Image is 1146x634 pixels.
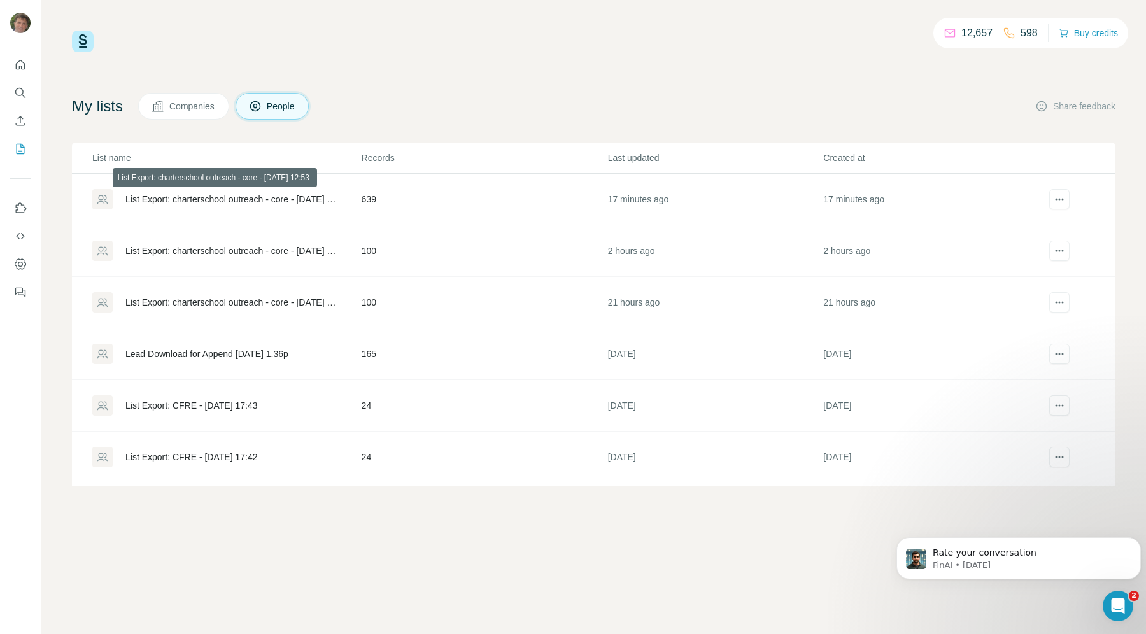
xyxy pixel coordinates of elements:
div: Lead Download for Append [DATE] 1.36p [125,348,288,360]
span: People [267,100,296,113]
td: 2 hours ago [823,225,1038,277]
p: Created at [823,151,1038,164]
td: [DATE] [607,380,823,432]
td: 165 [361,328,607,380]
td: 24 [361,483,607,535]
p: 598 [1021,25,1038,41]
button: actions [1049,241,1070,261]
td: [DATE] [823,432,1038,483]
span: Companies [169,100,216,113]
td: 639 [361,174,607,225]
td: [DATE] [823,328,1038,380]
button: actions [1049,292,1070,313]
button: Search [10,81,31,104]
button: actions [1049,189,1070,209]
button: actions [1049,395,1070,416]
td: 21 hours ago [607,277,823,328]
button: Use Surfe on LinkedIn [10,197,31,220]
td: 24 [361,380,607,432]
td: 17 minutes ago [823,174,1038,225]
button: Dashboard [10,253,31,276]
td: 100 [361,225,607,277]
button: Use Surfe API [10,225,31,248]
td: [DATE] [823,483,1038,535]
td: [DATE] [607,483,823,535]
div: List Export: CFRE - [DATE] 17:43 [125,399,257,412]
button: Quick start [10,53,31,76]
p: List name [92,151,360,164]
button: Feedback [10,281,31,304]
td: [DATE] [607,328,823,380]
td: 21 hours ago [823,277,1038,328]
div: List Export: charterschool outreach - core - [DATE] 15:57 [125,296,340,309]
button: Share feedback [1035,100,1115,113]
div: List Export: charterschool outreach - core - [DATE] 11:37 [125,244,340,257]
td: 17 minutes ago [607,174,823,225]
p: Last updated [608,151,823,164]
button: actions [1049,447,1070,467]
td: [DATE] [823,380,1038,432]
iframe: Intercom live chat [1103,591,1133,621]
button: actions [1049,344,1070,364]
div: List Export: CFRE - [DATE] 17:42 [125,451,257,463]
td: 2 hours ago [607,225,823,277]
button: Buy credits [1059,24,1118,42]
h4: My lists [72,96,123,116]
img: Surfe Logo [72,31,94,52]
iframe: Intercom notifications message [891,511,1146,600]
button: My lists [10,137,31,160]
p: 12,657 [961,25,993,41]
td: 24 [361,432,607,483]
td: [DATE] [607,432,823,483]
div: List Export: charterschool outreach - core - [DATE] 12:53 [125,193,340,206]
span: 2 [1129,591,1139,601]
p: Records [362,151,607,164]
img: Avatar [10,13,31,33]
button: Enrich CSV [10,109,31,132]
td: 100 [361,277,607,328]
